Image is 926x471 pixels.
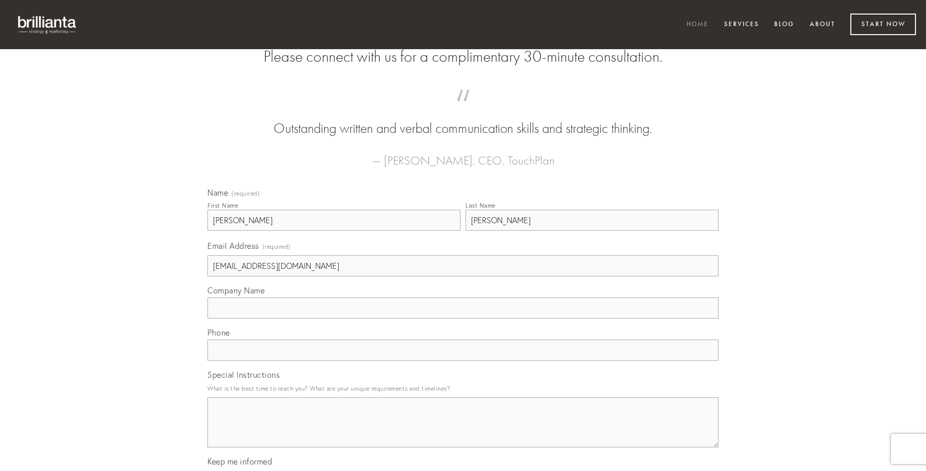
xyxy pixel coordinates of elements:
[223,99,703,119] span: “
[718,17,766,33] a: Services
[207,241,259,251] span: Email Address
[207,285,265,295] span: Company Name
[207,382,719,395] p: What is the best time to reach you? What are your unique requirements and timelines?
[466,202,496,209] div: Last Name
[207,202,238,209] div: First Name
[207,328,230,338] span: Phone
[263,240,291,253] span: (required)
[850,14,916,35] a: Start Now
[10,10,85,39] img: brillianta - research, strategy, marketing
[680,17,715,33] a: Home
[207,188,228,198] span: Name
[223,138,703,171] figcaption: — [PERSON_NAME], CEO, TouchPlan
[207,456,272,466] span: Keep me informed
[232,191,260,197] span: (required)
[223,99,703,138] blockquote: Outstanding written and verbal communication skills and strategic thinking.
[207,370,280,380] span: Special Instructions
[803,17,842,33] a: About
[207,47,719,66] h2: Please connect with us for a complimentary 30-minute consultation.
[768,17,801,33] a: Blog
